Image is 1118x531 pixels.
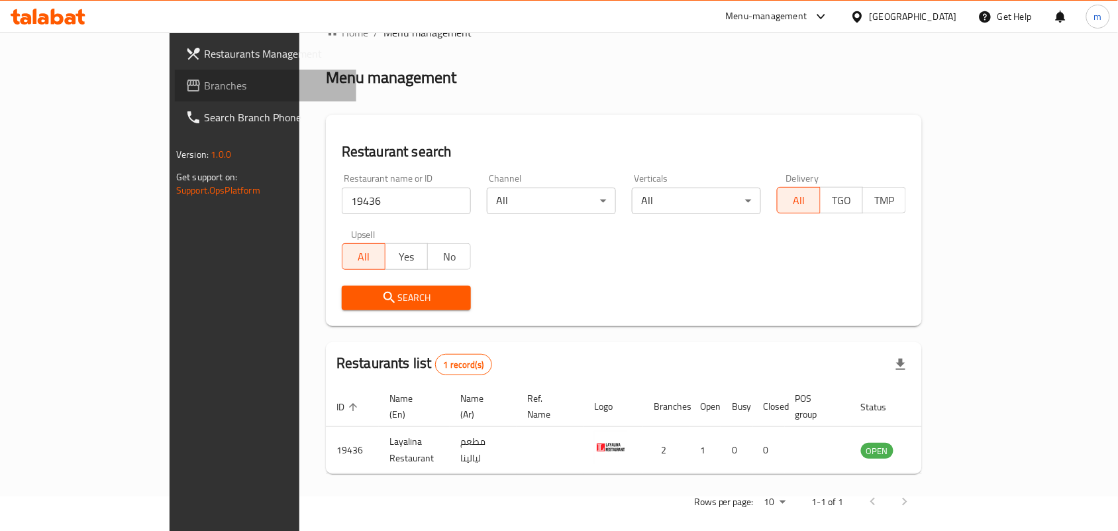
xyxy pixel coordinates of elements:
p: 1-1 of 1 [812,494,844,510]
span: Get support on: [176,168,237,186]
th: Branches [643,386,689,427]
a: Branches [175,70,356,101]
button: Search [342,286,471,310]
td: 2 [643,427,689,474]
span: Ref. Name [527,390,568,422]
th: Action [920,386,966,427]
span: Search Branch Phone [204,109,346,125]
span: Yes [391,247,423,266]
span: Branches [204,78,346,93]
a: Search Branch Phone [175,101,356,133]
table: enhanced table [326,386,966,474]
input: Search for restaurant name or ID.. [342,188,471,214]
td: 0 [753,427,785,474]
span: Status [861,399,904,415]
img: Layalina Restaurant [594,431,627,464]
span: 1 record(s) [436,359,492,371]
h2: Restaurant search [342,142,906,162]
div: All [487,188,616,214]
span: Name (En) [389,390,434,422]
p: Rows per page: [694,494,754,510]
span: Version: [176,146,209,163]
span: OPEN [861,443,893,459]
span: m [1094,9,1102,24]
td: 0 [721,427,753,474]
th: Closed [753,386,785,427]
span: Menu management [383,25,472,40]
label: Upsell [351,230,376,239]
button: No [427,243,471,270]
button: Yes [385,243,429,270]
span: Name (Ar) [460,390,501,422]
li: / [374,25,378,40]
span: ID [336,399,362,415]
div: All [632,188,761,214]
span: POS group [795,390,835,422]
td: مطعم ليالينا [450,427,517,474]
a: Restaurants Management [175,38,356,70]
span: All [783,191,815,210]
div: Rows per page: [759,493,791,512]
span: 1.0.0 [211,146,231,163]
button: All [342,243,385,270]
div: Total records count [435,354,493,375]
div: [GEOGRAPHIC_DATA] [870,9,957,24]
div: Export file [885,349,917,381]
span: TMP [868,191,901,210]
span: Restaurants Management [204,46,346,62]
h2: Menu management [326,67,456,88]
td: 1 [689,427,721,474]
button: TGO [820,187,864,213]
th: Logo [584,386,643,427]
label: Delivery [786,174,819,183]
h2: Restaurants list [336,353,492,375]
div: Menu-management [726,9,807,25]
button: TMP [862,187,906,213]
span: All [348,247,380,266]
td: Layalina Restaurant [379,427,450,474]
th: Busy [721,386,753,427]
span: TGO [826,191,858,210]
a: Support.OpsPlatform [176,182,260,199]
span: Search [352,290,460,306]
th: Open [689,386,721,427]
span: No [433,247,466,266]
button: All [777,187,821,213]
